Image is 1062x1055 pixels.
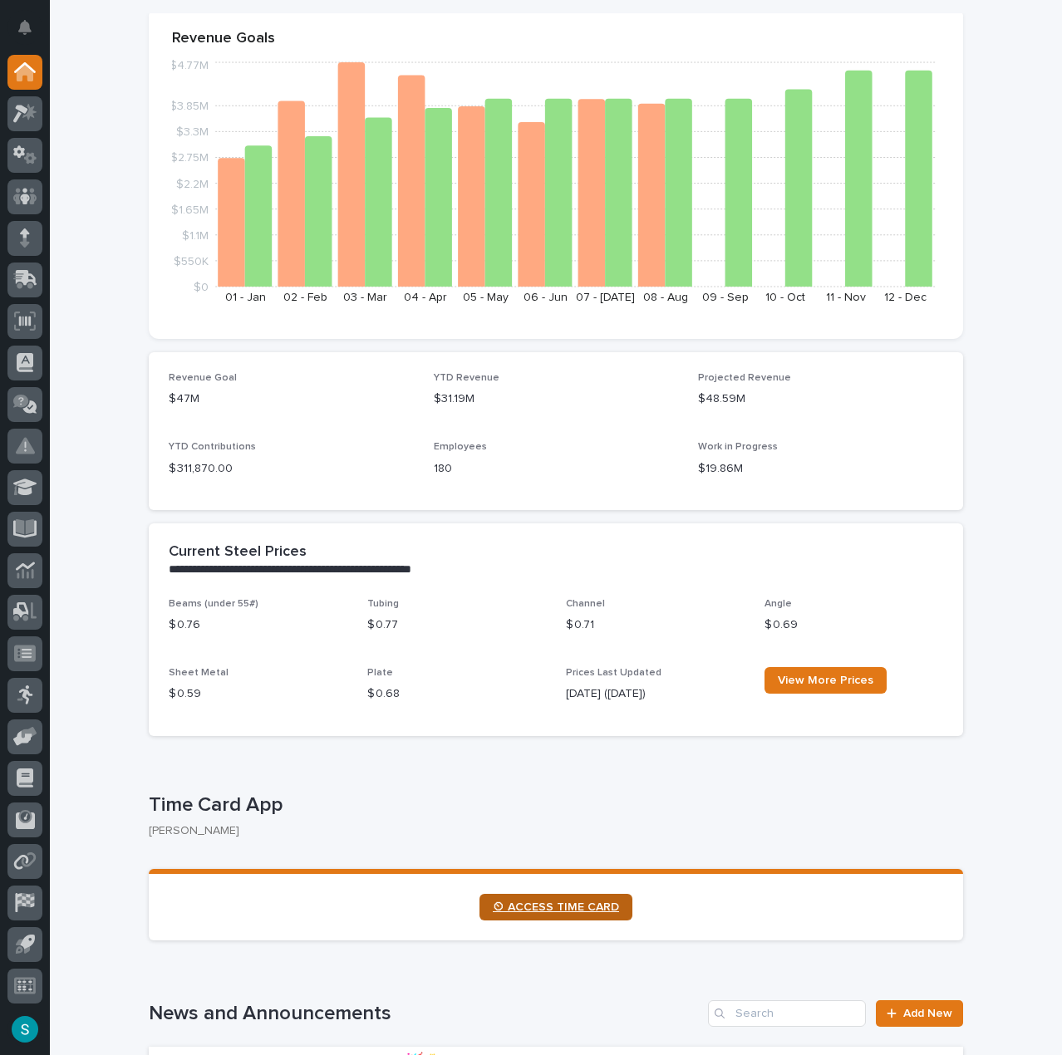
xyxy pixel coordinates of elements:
tspan: $1.1M [182,229,209,241]
text: 03 - Mar [343,292,387,303]
span: Work in Progress [698,442,778,452]
text: 06 - Jun [524,292,568,303]
p: $ 0.76 [169,616,347,634]
p: $19.86M [698,460,943,478]
text: 12 - Dec [884,292,927,303]
span: Angle [765,599,792,609]
button: users-avatar [7,1012,42,1047]
a: Add New [876,1000,963,1027]
span: ⏲ ACCESS TIME CARD [493,901,619,913]
p: $47M [169,390,414,408]
span: Plate [367,668,393,678]
p: $48.59M [698,390,943,408]
tspan: $1.65M [171,204,209,215]
span: Prices Last Updated [566,668,661,678]
p: Time Card App [149,793,956,817]
a: ⏲ ACCESS TIME CARD [479,894,632,920]
span: Employees [434,442,487,452]
text: 10 - Oct [765,292,805,303]
span: Projected Revenue [698,373,791,383]
span: Channel [566,599,605,609]
button: Notifications [7,10,42,45]
text: 07 - [DATE] [576,292,635,303]
text: 08 - Aug [643,292,688,303]
span: Sheet Metal [169,668,229,678]
span: YTD Contributions [169,442,256,452]
a: View More Prices [765,667,887,694]
p: [DATE] ([DATE]) [566,685,745,703]
span: Add New [903,1008,952,1019]
div: Notifications [21,20,42,47]
tspan: $0 [194,282,209,293]
p: Revenue Goals [172,30,940,48]
input: Search [708,1000,866,1027]
p: $ 0.68 [367,685,546,703]
span: View More Prices [778,675,873,686]
text: 01 - Jan [225,292,266,303]
p: $ 311,870.00 [169,460,414,478]
text: 02 - Feb [283,292,327,303]
span: YTD Revenue [434,373,499,383]
tspan: $550K [174,255,209,267]
tspan: $4.77M [170,60,209,71]
tspan: $3.3M [176,126,209,138]
span: Tubing [367,599,399,609]
text: 05 - May [463,292,509,303]
text: 09 - Sep [702,292,749,303]
tspan: $2.75M [170,152,209,164]
tspan: $3.85M [170,101,209,112]
p: $ 0.71 [566,616,745,634]
h1: News and Announcements [149,1002,701,1026]
span: Beams (under 55#) [169,599,258,609]
span: Revenue Goal [169,373,237,383]
p: $31.19M [434,390,679,408]
text: 04 - Apr [404,292,447,303]
text: 11 - Nov [826,292,866,303]
p: $ 0.77 [367,616,546,634]
p: $ 0.59 [169,685,347,703]
p: 180 [434,460,679,478]
tspan: $2.2M [176,178,209,189]
p: [PERSON_NAME] [149,824,950,838]
p: $ 0.69 [765,616,943,634]
h2: Current Steel Prices [169,543,307,562]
